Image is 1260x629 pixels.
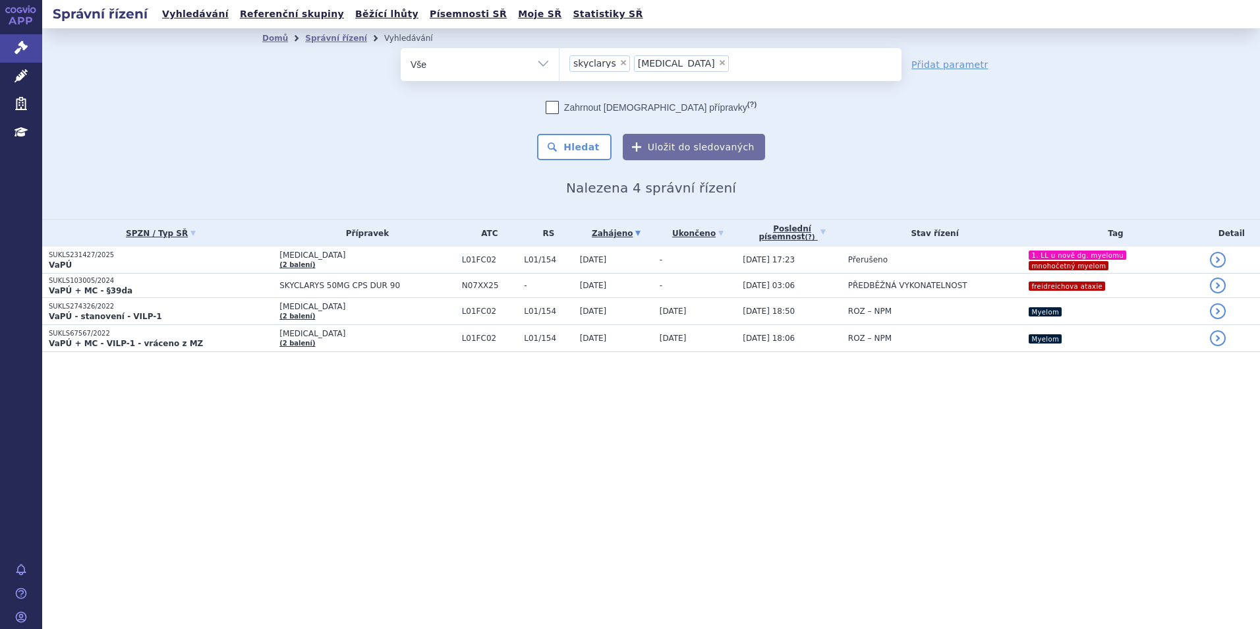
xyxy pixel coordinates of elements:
[279,261,315,268] a: (2 balení)
[462,255,518,264] span: L01FC02
[1029,251,1126,260] i: 1. LL u nově dg. myelomu
[1029,334,1062,344] i: Myelom
[42,5,158,23] h2: Správní řízení
[580,255,607,264] span: [DATE]
[49,224,273,243] a: SPZN / Typ SŘ
[279,302,455,311] span: [MEDICAL_DATA]
[743,220,842,247] a: Poslednípísemnost(?)
[747,100,757,109] abbr: (?)
[279,281,455,290] span: SKYCLARYS 50MG CPS DUR 90
[805,233,815,241] abbr: (?)
[638,59,715,68] span: [MEDICAL_DATA]
[718,59,726,67] span: ×
[660,281,662,290] span: -
[580,334,607,343] span: [DATE]
[49,276,273,285] p: SUKLS103005/2024
[537,134,612,160] button: Hledat
[1021,220,1203,247] th: Tag
[279,251,455,260] span: [MEDICAL_DATA]
[49,312,162,321] strong: VaPÚ - stanovení - VILP-1
[743,255,795,264] span: [DATE] 17:23
[911,58,988,71] a: Přidat parametr
[351,5,422,23] a: Běžící lhůty
[1210,330,1226,346] a: detail
[49,286,132,295] strong: VaPÚ + MC - §39da
[848,255,888,264] span: Přerušeno
[848,281,967,290] span: PŘEDBĚŽNÁ VYKONATELNOST
[49,260,72,270] strong: VaPÚ
[305,34,367,43] a: Správní řízení
[384,28,450,48] li: Vyhledávání
[848,334,892,343] span: ROZ – NPM
[1210,252,1226,268] a: detail
[1203,220,1260,247] th: Detail
[733,55,740,71] input: skyclarys[MEDICAL_DATA]
[49,251,273,260] p: SUKLS231427/2025
[49,302,273,311] p: SUKLS274326/2022
[580,281,607,290] span: [DATE]
[426,5,511,23] a: Písemnosti SŘ
[842,220,1022,247] th: Stav řízení
[514,5,565,23] a: Moje SŘ
[660,224,736,243] a: Ukončeno
[517,220,573,247] th: RS
[743,334,795,343] span: [DATE] 18:06
[1029,261,1108,270] i: mnohočetný myelom
[1210,303,1226,319] a: detail
[279,313,315,320] a: (2 balení)
[462,281,518,290] span: N07XX25
[158,5,233,23] a: Vyhledávání
[848,307,892,316] span: ROZ – NPM
[623,134,765,160] button: Uložit do sledovaných
[660,307,687,316] span: [DATE]
[462,334,518,343] span: L01FC02
[262,34,288,43] a: Domů
[660,334,687,343] span: [DATE]
[524,334,573,343] span: L01/154
[273,220,455,247] th: Přípravek
[743,281,795,290] span: [DATE] 03:06
[1029,282,1105,291] i: freidreichova ataxie
[743,307,795,316] span: [DATE] 18:50
[580,224,653,243] a: Zahájeno
[546,101,757,114] label: Zahrnout [DEMOGRAPHIC_DATA] přípravky
[1029,307,1062,316] i: Myelom
[573,59,616,68] span: skyclarys
[569,5,646,23] a: Statistiky SŘ
[236,5,348,23] a: Referenční skupiny
[566,180,736,196] span: Nalezena 4 správní řízení
[279,340,315,347] a: (2 balení)
[1210,278,1226,293] a: detail
[49,329,273,338] p: SUKLS67567/2022
[524,255,573,264] span: L01/154
[524,307,573,316] span: L01/154
[619,59,627,67] span: ×
[524,281,573,290] span: -
[455,220,518,247] th: ATC
[279,329,455,338] span: [MEDICAL_DATA]
[49,339,203,348] strong: VaPÚ + MC - VILP-1 - vráceno z MZ
[660,255,662,264] span: -
[580,307,607,316] span: [DATE]
[462,307,518,316] span: L01FC02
